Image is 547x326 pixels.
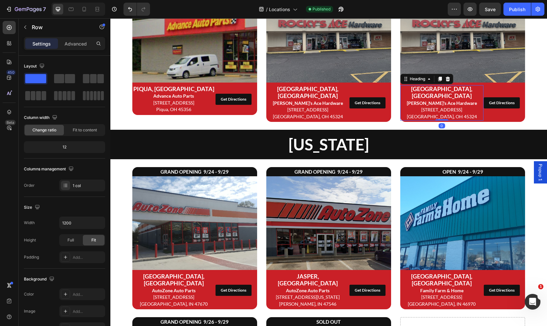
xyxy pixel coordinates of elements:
iframe: Design area [110,18,547,326]
a: Get Directions [105,266,141,278]
strong: AutoZone Auto Parts [176,269,219,275]
div: Width [24,220,35,226]
span: [STREET_ADDRESS] [43,276,84,281]
span: [PERSON_NAME], IN 47546 [169,283,226,288]
strong: GRAND OPENING 9/24 - 9/29 [184,150,252,156]
strong: [GEOGRAPHIC_DATA], [GEOGRAPHIC_DATA] [301,254,362,269]
strong: OPEN 9/24 - 9/29 [332,150,373,156]
span: Piqua, OH 45356 [46,88,81,94]
iframe: Intercom live chat [525,294,540,310]
span: [GEOGRAPHIC_DATA], IN 46970 [297,283,365,288]
span: Fit to content [73,127,97,133]
strong: [PERSON_NAME]'s Ace Hardware [296,82,367,87]
span: Fit [91,237,96,243]
span: Popup 1 [427,145,433,163]
div: Get Directions [379,269,404,275]
span: [STREET_ADDRESS] [311,88,352,94]
div: Get Directions [110,78,136,84]
div: Column width [24,113,59,122]
span: / [266,6,268,13]
div: Size [24,203,41,212]
span: [STREET_ADDRESS] [311,276,352,281]
span: [GEOGRAPHIC_DATA], OH 45324 [162,95,233,101]
div: Add... [73,309,104,315]
input: Auto [60,217,105,229]
div: Get Directions [244,82,270,87]
a: Get Directions [373,266,409,278]
div: Add... [73,255,104,260]
div: 450 [6,70,16,75]
span: [STREET_ADDRESS] [177,88,218,94]
a: Get Directions [239,79,275,90]
div: 0 [328,105,335,110]
p: 7 [43,5,46,13]
div: 12 [25,143,104,152]
strong: Family Farm & Home [310,269,353,275]
span: Locations [269,6,290,13]
span: Change ratio [32,127,56,133]
strong: AutoZone Auto Parts [42,269,85,275]
div: Image [24,308,35,314]
button: Publish [503,3,531,16]
img: gempages_447622457906431186-cd08de31-53f4-4ba2-be26-7d6650076a53.png [22,158,147,252]
p: Row [32,23,87,31]
span: Save [485,7,496,12]
strong: GRAND OPENING 9/26 - 9/29 [50,300,118,306]
div: Color [24,291,34,297]
div: Height [24,237,36,243]
div: Padding [24,254,39,260]
div: Get Directions [244,269,270,275]
strong: GRAND OPENING 9/24 - 9/29 [50,150,118,156]
img: gempages_447622457906431186-dec6e03f-d369-4f8c-b3c6-2f0b06788ec2.png [156,158,281,252]
strong: [GEOGRAPHIC_DATA], [GEOGRAPHIC_DATA] [301,67,362,81]
div: Get Directions [379,82,404,87]
span: [GEOGRAPHIC_DATA], OH 45324 [296,95,367,101]
strong: [GEOGRAPHIC_DATA], [GEOGRAPHIC_DATA] [33,254,94,269]
div: Order [24,182,35,188]
span: Published [312,6,330,12]
div: Layout [24,62,46,71]
strong: [PERSON_NAME]'s Ace Hardware [162,82,233,87]
div: Undo/Redo [123,3,150,16]
strong: JASPER, [GEOGRAPHIC_DATA] [167,254,227,269]
span: 1 [538,284,543,289]
p: Advanced [65,40,87,47]
strong: [GEOGRAPHIC_DATA], [GEOGRAPHIC_DATA] [167,67,228,81]
button: 7 [3,3,49,16]
span: [GEOGRAPHIC_DATA], IN 47670 [29,283,97,288]
img: gempages_447622457906431186-bf881487-ff29-423d-9efb-5c9e8b7a4f3e.jpg [290,158,415,252]
p: Settings [32,40,51,47]
strong: PIQUA, [GEOGRAPHIC_DATA] [23,67,104,74]
div: Background [24,275,56,284]
div: Add... [73,292,104,297]
a: Get Directions [239,266,275,278]
div: Heading [298,58,316,64]
span: [STREET_ADDRESS] [43,82,84,87]
div: Columns management [24,165,75,174]
a: Get Directions [105,75,141,86]
div: Beta [5,120,16,125]
strong: Advance Auto Parts [43,75,84,80]
div: Publish [509,6,525,13]
button: Save [479,3,501,16]
div: Get Directions [110,269,136,275]
span: Full [67,237,74,243]
strong: SOLD OUT [206,300,230,306]
div: 1 col [73,183,104,189]
a: Get Directions [373,79,409,90]
span: [STREET_ADDRESS][US_STATE] [165,276,229,281]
